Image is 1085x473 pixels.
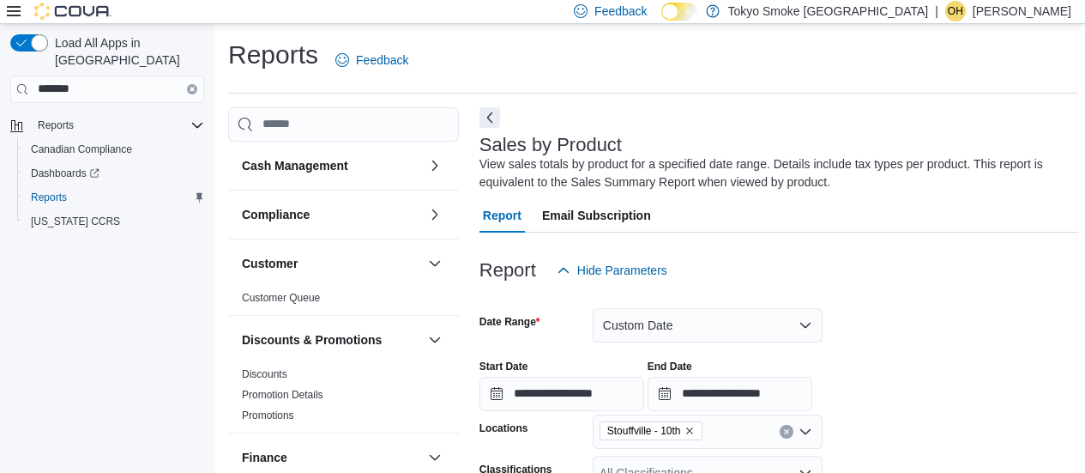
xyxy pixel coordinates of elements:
[242,255,298,272] h3: Customer
[24,211,127,232] a: [US_STATE] CCRS
[607,422,681,440] span: Stouffville - 10th
[648,360,692,373] label: End Date
[479,421,528,435] label: Locations
[479,135,622,155] h3: Sales by Product
[242,206,310,223] h3: Compliance
[10,106,204,278] nav: Complex example
[242,388,323,402] span: Promotion Details
[242,331,421,349] button: Discounts & Promotions
[228,38,318,72] h1: Reports
[31,191,67,204] span: Reports
[242,409,294,422] span: Promotions
[242,206,421,223] button: Compliance
[242,449,287,466] h3: Finance
[242,157,421,174] button: Cash Management
[17,209,211,233] button: [US_STATE] CCRS
[542,198,651,233] span: Email Subscription
[425,330,445,350] button: Discounts & Promotions
[684,426,695,436] button: Remove Stouffville - 10th from selection in this group
[228,364,459,433] div: Discounts & Promotions
[48,34,204,69] span: Load All Apps in [GEOGRAPHIC_DATA]
[242,292,320,304] a: Customer Queue
[425,447,445,468] button: Finance
[945,1,966,21] div: Olivia Hagiwara
[577,262,667,279] span: Hide Parameters
[31,167,99,180] span: Dashboards
[728,1,929,21] p: Tokyo Smoke [GEOGRAPHIC_DATA]
[31,115,81,136] button: Reports
[17,161,211,185] a: Dashboards
[242,291,320,305] span: Customer Queue
[479,107,500,128] button: Next
[24,211,204,232] span: Washington CCRS
[187,84,197,94] button: Clear input
[483,198,521,233] span: Report
[242,255,421,272] button: Customer
[600,421,702,440] span: Stouffville - 10th
[31,215,120,228] span: [US_STATE] CCRS
[228,288,459,315] div: Customer
[479,315,540,329] label: Date Range
[780,425,793,439] button: Clear input
[17,185,211,209] button: Reports
[38,118,74,132] span: Reports
[24,139,204,160] span: Canadian Compliance
[935,1,938,21] p: |
[425,253,445,274] button: Customer
[24,163,204,184] span: Dashboards
[648,377,812,411] input: Press the down key to open a popover containing a calendar.
[242,367,287,381] span: Discounts
[661,3,697,21] input: Dark Mode
[24,139,139,160] a: Canadian Compliance
[242,449,421,466] button: Finance
[24,187,74,208] a: Reports
[242,368,287,380] a: Discounts
[425,204,445,225] button: Compliance
[799,425,812,439] button: Open list of options
[356,52,408,69] span: Feedback
[242,389,323,401] a: Promotion Details
[479,260,536,281] h3: Report
[242,157,348,174] h3: Cash Management
[948,1,963,21] span: OH
[24,163,106,184] a: Dashboards
[31,115,204,136] span: Reports
[479,360,528,373] label: Start Date
[550,253,674,288] button: Hide Parameters
[479,155,1070,191] div: View sales totals by product for a specified date range. Details include tax types per product. T...
[242,409,294,421] a: Promotions
[425,155,445,176] button: Cash Management
[329,43,415,77] a: Feedback
[242,331,382,349] h3: Discounts & Promotions
[973,1,1071,21] p: [PERSON_NAME]
[17,137,211,161] button: Canadian Compliance
[594,3,647,20] span: Feedback
[24,187,204,208] span: Reports
[593,308,823,343] button: Custom Date
[31,143,132,156] span: Canadian Compliance
[34,3,112,20] img: Cova
[479,377,644,411] input: Press the down key to open a popover containing a calendar.
[3,113,211,137] button: Reports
